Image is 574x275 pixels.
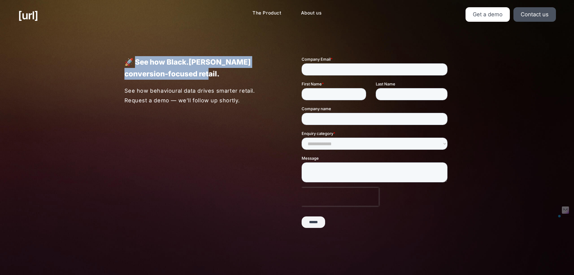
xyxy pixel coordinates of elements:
a: Contact us [513,7,556,22]
p: 🚀 See how Black.[PERSON_NAME] conversion-focused retail. [124,56,273,80]
a: Get a demo [466,7,510,22]
a: The Product [248,7,286,19]
a: About us [296,7,327,19]
a: [URL] [18,7,38,24]
p: See how behavioural data drives smarter retail. Request a demo — we’ll follow up shortly. [124,86,273,105]
iframe: Form 1 [302,56,450,238]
